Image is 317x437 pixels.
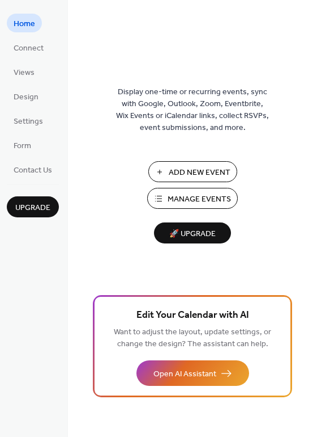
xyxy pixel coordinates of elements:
[7,160,59,179] a: Contact Us
[153,368,216,380] span: Open AI Assistant
[14,116,43,128] span: Settings
[7,111,50,130] a: Settings
[14,91,38,103] span: Design
[169,167,230,179] span: Add New Event
[136,308,249,323] span: Edit Your Calendar with AI
[15,202,50,214] span: Upgrade
[14,140,31,152] span: Form
[14,18,35,30] span: Home
[136,360,249,386] button: Open AI Assistant
[147,188,238,209] button: Manage Events
[168,194,231,205] span: Manage Events
[14,67,35,79] span: Views
[14,43,44,54] span: Connect
[114,325,271,352] span: Want to adjust the layout, update settings, or change the design? The assistant can help.
[7,87,45,106] a: Design
[7,38,50,57] a: Connect
[7,196,59,217] button: Upgrade
[148,161,237,182] button: Add New Event
[7,62,41,81] a: Views
[14,165,52,177] span: Contact Us
[161,226,224,242] span: 🚀 Upgrade
[116,86,269,134] span: Display one-time or recurring events, sync with Google, Outlook, Zoom, Eventbrite, Wix Events or ...
[7,14,42,32] a: Home
[7,136,38,154] a: Form
[154,222,231,243] button: 🚀 Upgrade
